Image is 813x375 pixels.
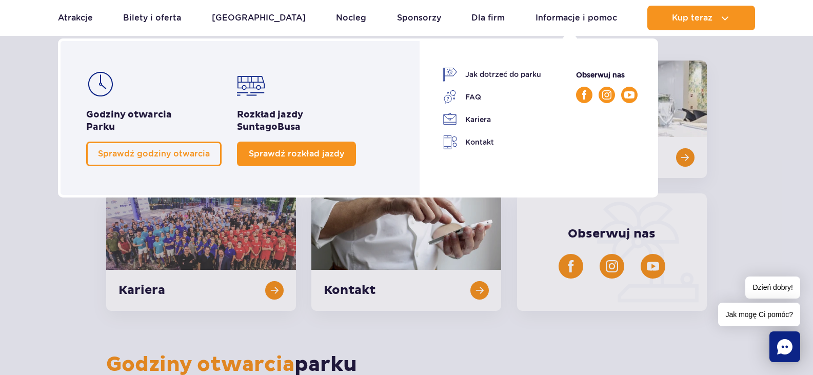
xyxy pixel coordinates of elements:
[443,90,541,104] a: FAQ
[443,67,541,82] a: Jak dotrzeć do parku
[576,69,638,81] p: Obserwuj nas
[237,109,356,133] h2: Rozkład jazdy Busa
[672,13,712,23] span: Kup teraz
[212,6,306,30] a: [GEOGRAPHIC_DATA]
[471,6,505,30] a: Dla firm
[58,6,93,30] a: Atrakcje
[98,149,210,159] span: Sprawdź godziny otwarcia
[536,6,617,30] a: Informacje i pomoc
[647,6,755,30] button: Kup teraz
[769,331,800,362] div: Chat
[718,303,800,326] span: Jak mogę Ci pomóc?
[237,121,277,133] span: Suntago
[624,91,634,98] img: YouTube
[237,142,356,166] a: Sprawdź rozkład jazdy
[397,6,441,30] a: Sponsorzy
[443,112,541,127] a: Kariera
[86,142,222,166] a: Sprawdź godziny otwarcia
[443,135,541,150] a: Kontakt
[602,90,611,100] img: Instagram
[582,90,586,100] img: Facebook
[249,149,344,159] span: Sprawdź rozkład jazdy
[336,6,366,30] a: Nocleg
[86,109,222,133] h2: Godziny otwarcia Parku
[123,6,181,30] a: Bilety i oferta
[745,277,800,299] span: Dzień dobry!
